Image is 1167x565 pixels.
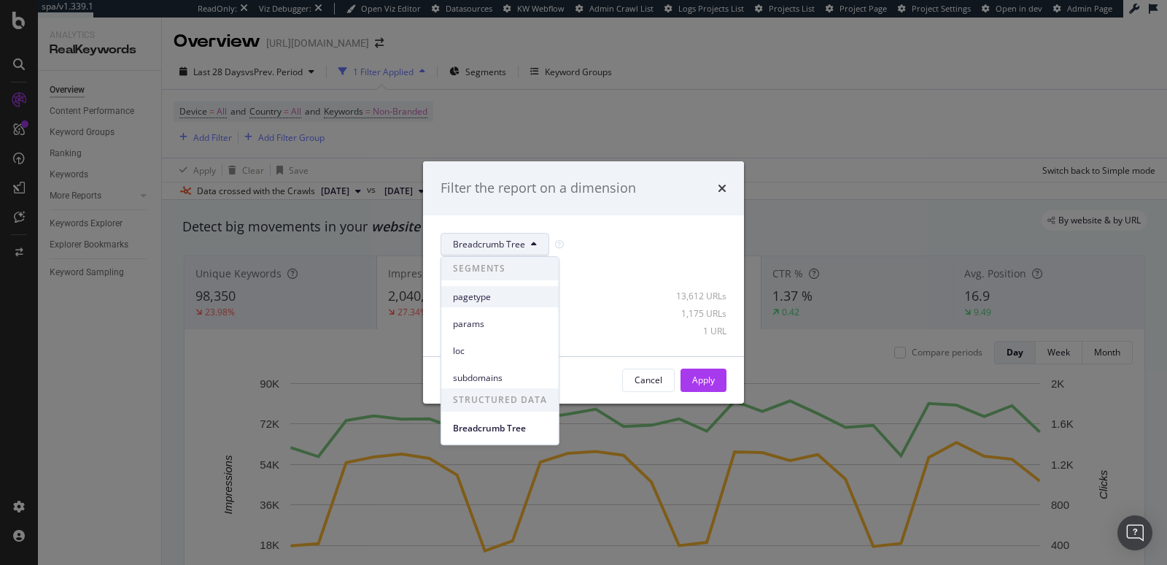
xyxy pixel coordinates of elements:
[453,345,547,358] span: loc
[453,422,547,435] span: Breadcrumb Tree
[453,318,547,331] span: params
[453,238,525,250] span: Breadcrumb Tree
[681,369,726,392] button: Apply
[1117,515,1152,550] div: Open Intercom Messenger
[453,372,547,385] span: subdomains
[441,257,559,280] span: SEGMENTS
[441,179,636,198] div: Filter the report on a dimension
[655,307,726,320] div: 1,175 URLs
[635,374,662,386] div: Cancel
[655,290,726,302] div: 13,612 URLs
[692,374,715,386] div: Apply
[423,161,744,404] div: modal
[453,291,547,304] span: pagetype
[441,388,559,412] span: STRUCTURED DATA
[655,325,726,337] div: 1 URL
[622,369,675,392] button: Cancel
[441,233,549,256] button: Breadcrumb Tree
[718,179,726,198] div: times
[441,268,726,280] div: Select all data available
